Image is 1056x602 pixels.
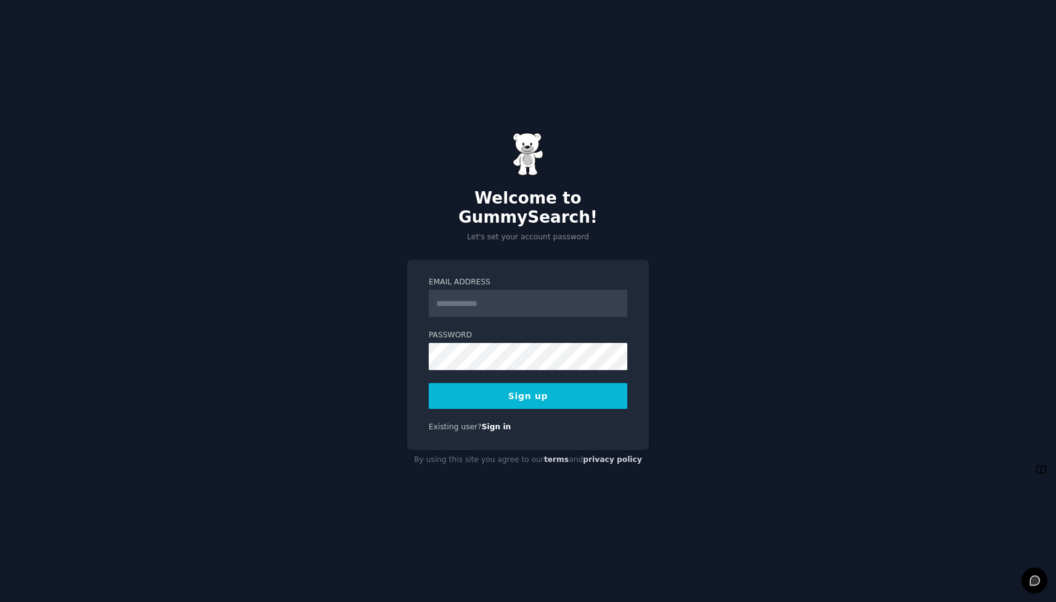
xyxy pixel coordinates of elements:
[429,383,627,409] button: Sign up
[429,330,627,341] label: Password
[429,423,482,431] span: Existing user?
[482,423,511,431] a: Sign in
[407,232,649,243] p: Let's set your account password
[583,455,642,464] a: privacy policy
[407,189,649,228] h2: Welcome to GummySearch!
[407,450,649,470] div: By using this site you agree to our and
[429,277,627,288] label: Email Address
[544,455,569,464] a: terms
[513,133,543,176] img: Gummy Bear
